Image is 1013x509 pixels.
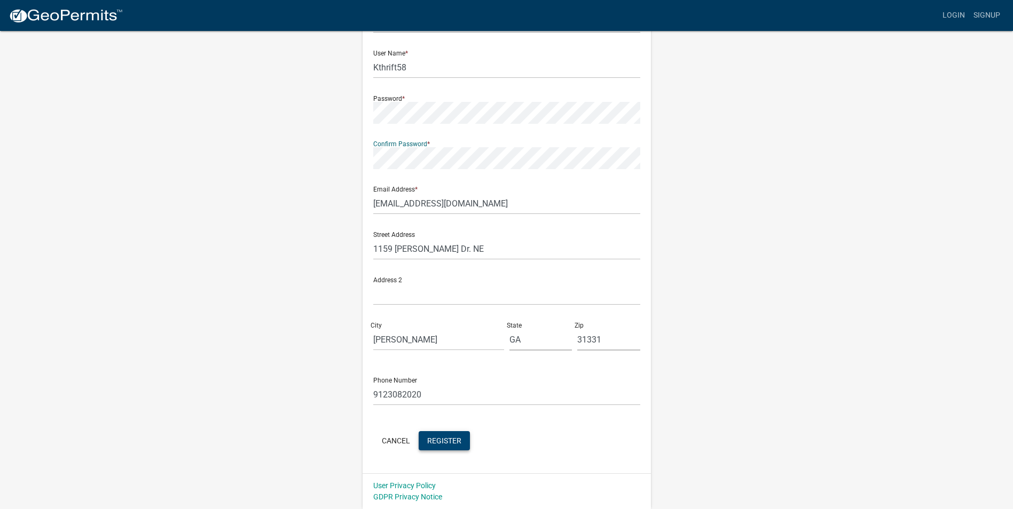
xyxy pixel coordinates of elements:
[373,431,419,450] button: Cancel
[938,5,969,26] a: Login
[419,431,470,450] button: Register
[373,492,442,501] a: GDPR Privacy Notice
[373,481,436,490] a: User Privacy Policy
[969,5,1004,26] a: Signup
[427,436,461,444] span: Register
